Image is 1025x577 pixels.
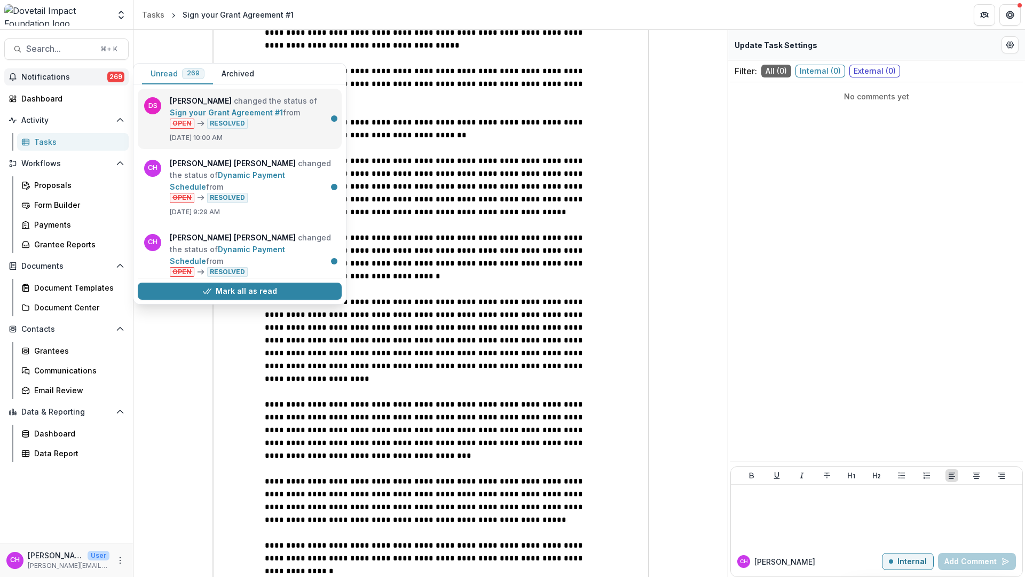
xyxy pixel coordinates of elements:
div: Grantee Reports [34,239,120,250]
img: Dovetail Impact Foundation logo [4,4,109,26]
button: Mark all as read [138,283,342,300]
p: User [88,551,109,560]
button: Heading 2 [870,469,883,482]
button: Align Center [970,469,983,482]
a: Tasks [17,133,129,151]
a: Tasks [138,7,169,22]
div: Document Center [34,302,120,313]
div: Sign your Grant Agreement #1 [183,9,294,20]
button: Ordered List [920,469,933,482]
p: changed the status of from [170,158,335,203]
p: changed the status of from [170,232,335,277]
button: Open Workflows [4,155,129,172]
button: Open Data & Reporting [4,403,129,420]
span: Internal ( 0 ) [795,65,845,77]
nav: breadcrumb [138,7,298,22]
p: changed the status of from [170,95,335,129]
span: External ( 0 ) [849,65,900,77]
span: Data & Reporting [21,408,112,417]
button: More [114,554,127,567]
button: Edit Form Settings [1002,36,1019,53]
span: Workflows [21,159,112,168]
a: Email Review [17,381,129,399]
button: Archived [213,64,263,84]
button: Heading 1 [845,469,858,482]
p: [PERSON_NAME] [PERSON_NAME] [28,550,83,561]
a: Dynamic Payment Schedule [170,170,285,191]
span: Contacts [21,325,112,334]
button: Partners [974,4,995,26]
span: Notifications [21,73,107,82]
button: Bullet List [895,469,908,482]
a: Proposals [17,176,129,194]
div: Dashboard [21,93,120,104]
span: 269 [107,72,124,82]
p: [PERSON_NAME][EMAIL_ADDRESS][DOMAIN_NAME] [28,561,109,571]
div: Data Report [34,448,120,459]
a: Payments [17,216,129,233]
button: Bold [745,469,758,482]
div: ⌘ + K [98,43,120,55]
button: Open Activity [4,112,129,129]
span: Activity [21,116,112,125]
button: Open Documents [4,258,129,275]
button: Align Left [945,469,958,482]
span: 269 [187,69,200,77]
div: Grantees [34,345,120,356]
button: Unread [142,64,213,84]
a: Dashboard [4,90,129,107]
button: Open Contacts [4,321,129,338]
div: Proposals [34,180,120,191]
a: Document Templates [17,279,129,297]
div: Courtney Eker Hardy [10,557,20,564]
a: Dashboard [17,425,129,442]
button: Notifications269 [4,68,129,85]
a: Sign your Grant Agreement #1 [170,108,283,117]
div: Communications [34,365,120,376]
div: Document Templates [34,282,120,293]
button: Get Help [999,4,1021,26]
p: [PERSON_NAME] [754,556,815,567]
button: Open entity switcher [114,4,129,26]
div: Dashboard [34,428,120,439]
a: Grantee Reports [17,236,129,253]
div: Payments [34,219,120,230]
div: Tasks [34,136,120,147]
div: Tasks [142,9,164,20]
button: Align Right [995,469,1008,482]
a: Form Builder [17,196,129,214]
p: Update Task Settings [735,40,817,51]
span: All ( 0 ) [761,65,791,77]
p: Internal [897,557,927,566]
button: Italicize [795,469,808,482]
button: Internal [882,553,934,570]
span: Documents [21,262,112,271]
button: Underline [770,469,783,482]
div: Form Builder [34,199,120,210]
a: Communications [17,362,129,379]
a: Document Center [17,299,129,316]
div: Courtney Eker Hardy [740,559,748,564]
a: Grantees [17,342,129,360]
button: Add Comment [938,553,1016,570]
p: No comments yet [735,91,1019,102]
button: Strike [821,469,833,482]
p: Filter: [735,65,757,77]
button: Search... [4,38,129,60]
a: Dynamic Payment Schedule [170,245,285,266]
a: Data Report [17,445,129,462]
div: Email Review [34,385,120,396]
span: Search... [26,44,94,54]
